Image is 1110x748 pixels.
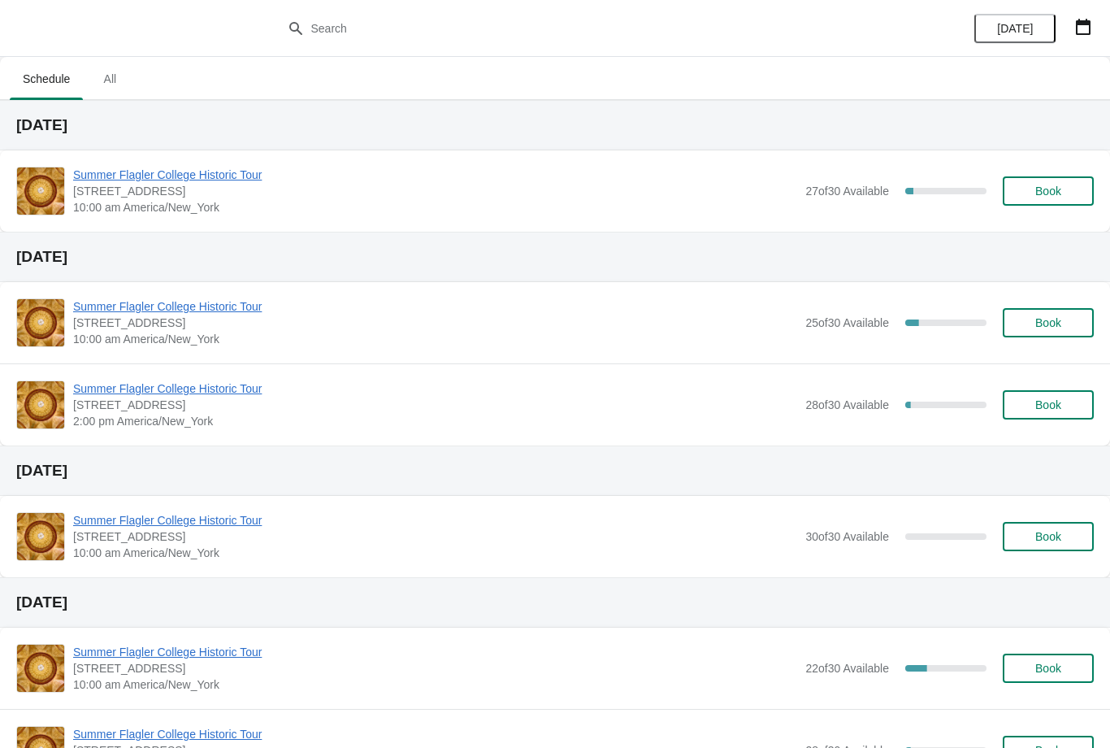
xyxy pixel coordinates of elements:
[17,167,64,215] img: Summer Flagler College Historic Tour | 74 King Street, St. Augustine, FL, USA | 10:00 am America/...
[17,513,64,560] img: Summer Flagler College Historic Tour | 74 King Street, St. Augustine, FL, USA | 10:00 am America/...
[73,528,797,545] span: [STREET_ADDRESS]
[1003,654,1094,683] button: Book
[73,413,797,429] span: 2:00 pm America/New_York
[310,14,833,43] input: Search
[73,315,797,331] span: [STREET_ADDRESS]
[10,64,83,93] span: Schedule
[805,398,889,411] span: 28 of 30 Available
[73,331,797,347] span: 10:00 am America/New_York
[73,199,797,215] span: 10:00 am America/New_York
[73,545,797,561] span: 10:00 am America/New_York
[805,316,889,329] span: 25 of 30 Available
[73,660,797,676] span: [STREET_ADDRESS]
[16,249,1094,265] h2: [DATE]
[1003,390,1094,420] button: Book
[17,381,64,428] img: Summer Flagler College Historic Tour | 74 King Street, St. Augustine, FL, USA | 2:00 pm America/N...
[17,645,64,692] img: Summer Flagler College Historic Tour | 74 King Street, St. Augustine, FL, USA | 10:00 am America/...
[1035,662,1061,675] span: Book
[805,185,889,198] span: 27 of 30 Available
[73,167,797,183] span: Summer Flagler College Historic Tour
[16,463,1094,479] h2: [DATE]
[1003,308,1094,337] button: Book
[1035,316,1061,329] span: Book
[974,14,1056,43] button: [DATE]
[17,299,64,346] img: Summer Flagler College Historic Tour | 74 King Street, St. Augustine, FL, USA | 10:00 am America/...
[73,298,797,315] span: Summer Flagler College Historic Tour
[73,512,797,528] span: Summer Flagler College Historic Tour
[997,22,1033,35] span: [DATE]
[16,117,1094,133] h2: [DATE]
[1035,185,1061,198] span: Book
[805,662,889,675] span: 22 of 30 Available
[1035,398,1061,411] span: Book
[1003,522,1094,551] button: Book
[73,726,797,742] span: Summer Flagler College Historic Tour
[1035,530,1061,543] span: Book
[73,676,797,693] span: 10:00 am America/New_York
[805,530,889,543] span: 30 of 30 Available
[89,64,130,93] span: All
[16,594,1094,611] h2: [DATE]
[73,183,797,199] span: [STREET_ADDRESS]
[73,644,797,660] span: Summer Flagler College Historic Tour
[73,381,797,397] span: Summer Flagler College Historic Tour
[1003,176,1094,206] button: Book
[73,397,797,413] span: [STREET_ADDRESS]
